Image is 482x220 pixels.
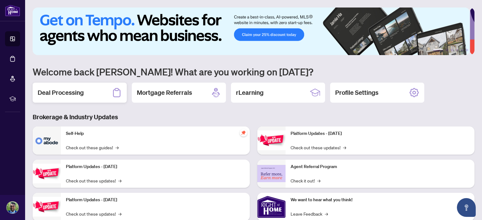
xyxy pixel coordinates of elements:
[456,49,458,51] button: 4
[33,197,61,217] img: Platform Updates - July 21, 2025
[291,130,469,137] p: Platform Updates - [DATE]
[325,210,328,217] span: →
[66,130,245,137] p: Self-Help
[335,88,378,97] h2: Profile Settings
[317,177,320,184] span: →
[451,49,453,51] button: 3
[33,126,61,155] img: Self-Help
[66,177,121,184] a: Check out these updates!→
[137,88,192,97] h2: Mortgage Referrals
[33,164,61,183] img: Platform Updates - September 16, 2025
[291,177,320,184] a: Check it out!→
[466,49,468,51] button: 6
[291,163,469,170] p: Agent Referral Program
[66,210,121,217] a: Check out these updates!→
[291,144,346,151] a: Check out these updates!→
[38,88,84,97] h2: Deal Processing
[291,210,328,217] a: Leave Feedback→
[66,163,245,170] p: Platform Updates - [DATE]
[240,129,247,136] span: pushpin
[118,177,121,184] span: →
[236,88,264,97] h2: rLearning
[115,144,119,151] span: →
[457,198,476,217] button: Open asap
[33,113,474,121] h3: Brokerage & Industry Updates
[257,130,286,150] img: Platform Updates - June 23, 2025
[291,197,469,203] p: We want to hear what you think!
[118,210,121,217] span: →
[66,197,245,203] p: Platform Updates - [DATE]
[446,49,448,51] button: 2
[343,144,346,151] span: →
[66,144,119,151] a: Check out these guides!→
[5,5,20,16] img: logo
[7,202,19,213] img: Profile Icon
[33,8,470,55] img: Slide 0
[433,49,443,51] button: 1
[461,49,463,51] button: 5
[257,165,286,182] img: Agent Referral Program
[33,66,474,78] h1: Welcome back [PERSON_NAME]! What are you working on [DATE]?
